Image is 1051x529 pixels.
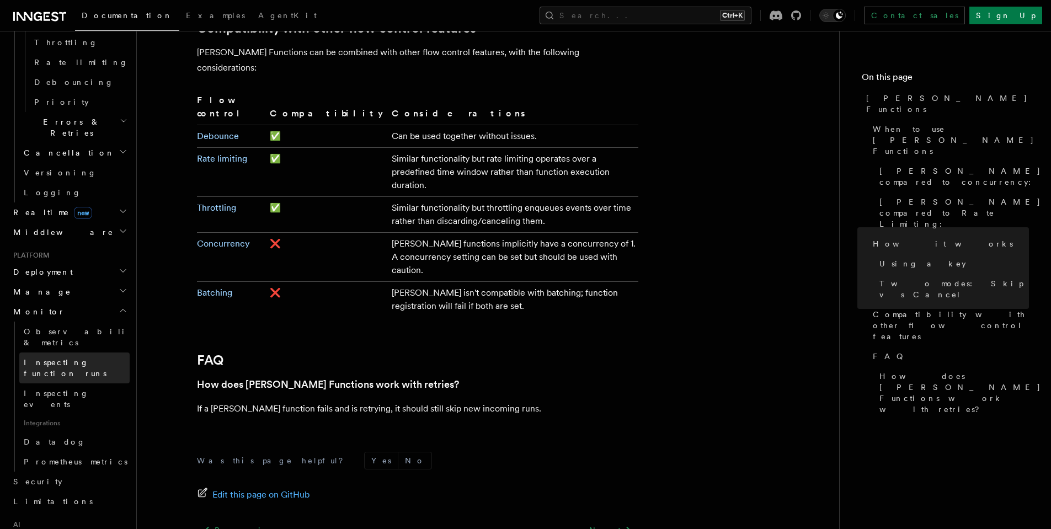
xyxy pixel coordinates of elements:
[179,3,252,30] a: Examples
[873,351,909,362] span: FAQ
[265,197,387,233] td: ✅
[9,251,50,260] span: Platform
[875,161,1029,192] a: [PERSON_NAME] compared to concurrency:
[197,202,236,213] a: Throttling
[9,520,20,529] span: AI
[398,452,431,469] button: No
[879,278,1029,300] span: Two modes: Skip vs Cancel
[13,477,62,486] span: Security
[9,262,130,282] button: Deployment
[9,227,114,238] span: Middleware
[9,286,71,297] span: Manage
[19,452,130,472] a: Prometheus metrics
[9,472,130,491] a: Security
[9,282,130,302] button: Manage
[866,93,1029,115] span: [PERSON_NAME] Functions
[75,3,179,31] a: Documentation
[34,98,89,106] span: Priority
[540,7,751,24] button: Search...Ctrl+K
[879,258,966,269] span: Using a key
[868,119,1029,161] a: When to use [PERSON_NAME] Functions
[875,366,1029,419] a: How does [PERSON_NAME] Functions work with retries?
[197,377,459,392] a: How does [PERSON_NAME] Functions work with retries?
[9,266,73,277] span: Deployment
[24,457,127,466] span: Prometheus metrics
[873,238,1013,249] span: How it works
[24,358,106,378] span: Inspecting function runs
[9,322,130,472] div: Monitor
[868,346,1029,366] a: FAQ
[9,302,130,322] button: Monitor
[879,165,1041,188] span: [PERSON_NAME] compared to concurrency:
[19,322,130,352] a: Observability & metrics
[197,455,351,466] p: Was this page helpful?
[24,437,86,446] span: Datadog
[387,125,638,148] td: Can be used together without issues.
[387,148,638,197] td: Similar functionality but rate limiting operates over a predefined time window rather than functi...
[864,7,965,24] a: Contact sales
[9,306,65,317] span: Monitor
[9,202,130,222] button: Realtimenew
[720,10,745,21] kbd: Ctrl+K
[30,72,130,92] a: Debouncing
[34,38,98,47] span: Throttling
[265,93,387,125] th: Compatibility
[24,389,89,409] span: Inspecting events
[19,143,130,163] button: Cancellation
[197,131,239,141] a: Debounce
[197,93,266,125] th: Flow control
[387,93,638,125] th: Considerations
[862,71,1029,88] h4: On this page
[9,491,130,511] a: Limitations
[879,196,1041,229] span: [PERSON_NAME] compared to Rate Limiting:
[197,238,250,249] a: Concurrency
[9,222,130,242] button: Middleware
[186,11,245,20] span: Examples
[197,487,310,503] a: Edit this page on GitHub
[197,352,223,368] a: FAQ
[265,233,387,282] td: ❌
[873,309,1029,342] span: Compatibility with other flow control features
[197,287,232,298] a: Batching
[30,52,130,72] a: Rate limiting
[19,147,115,158] span: Cancellation
[819,9,846,22] button: Toggle dark mode
[24,168,97,177] span: Versioning
[265,148,387,197] td: ✅
[30,33,130,52] a: Throttling
[875,274,1029,304] a: Two modes: Skip vs Cancel
[879,371,1041,415] span: How does [PERSON_NAME] Functions work with retries?
[197,153,247,164] a: Rate limiting
[387,197,638,233] td: Similar functionality but throttling enqueues events over time rather than discarding/canceling t...
[24,327,137,347] span: Observability & metrics
[875,192,1029,234] a: [PERSON_NAME] compared to Rate Limiting:
[252,3,323,30] a: AgentKit
[19,432,130,452] a: Datadog
[875,254,1029,274] a: Using a key
[82,11,173,20] span: Documentation
[258,11,317,20] span: AgentKit
[365,452,398,469] button: Yes
[873,124,1034,157] span: When to use [PERSON_NAME] Functions
[19,116,120,138] span: Errors & Retries
[34,78,114,87] span: Debouncing
[74,207,92,219] span: new
[862,88,1029,119] a: [PERSON_NAME] Functions
[19,383,130,414] a: Inspecting events
[24,188,81,197] span: Logging
[30,92,130,112] a: Priority
[19,414,130,432] span: Integrations
[868,304,1029,346] a: Compatibility with other flow control features
[265,125,387,148] td: ✅
[212,487,310,503] span: Edit this page on GitHub
[13,497,93,506] span: Limitations
[19,163,130,183] a: Versioning
[868,234,1029,254] a: How it works
[265,282,387,318] td: ❌
[969,7,1042,24] a: Sign Up
[387,282,638,318] td: [PERSON_NAME] isn't compatible with batching; function registration will fail if both are set.
[19,112,130,143] button: Errors & Retries
[197,401,638,416] p: If a [PERSON_NAME] function fails and is retrying, it should still skip new incoming runs.
[9,207,92,218] span: Realtime
[387,233,638,282] td: [PERSON_NAME] functions implicitly have a concurrency of 1. A concurrency setting can be set but ...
